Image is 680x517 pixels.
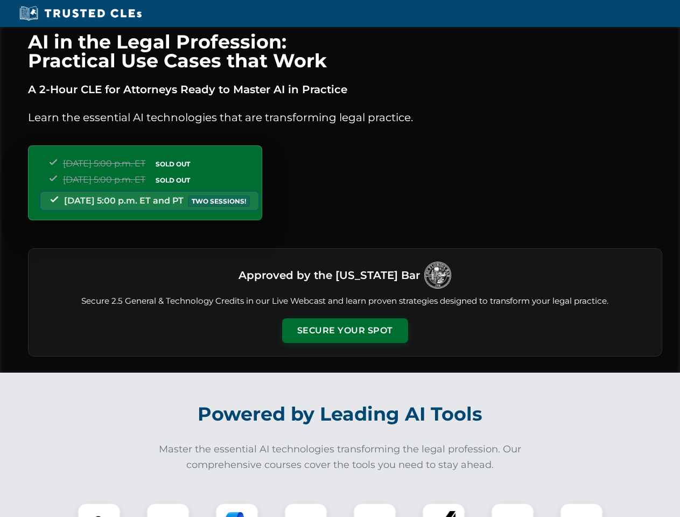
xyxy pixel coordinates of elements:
button: Secure Your Spot [282,318,408,343]
p: Secure 2.5 General & Technology Credits in our Live Webcast and learn proven strategies designed ... [41,295,649,308]
h1: AI in the Legal Profession: Practical Use Cases that Work [28,32,662,70]
h2: Powered by Leading AI Tools [42,395,639,433]
img: Logo [424,262,451,289]
img: Trusted CLEs [16,5,145,22]
span: [DATE] 5:00 p.m. ET [63,158,145,169]
p: A 2-Hour CLE for Attorneys Ready to Master AI in Practice [28,81,662,98]
p: Master the essential AI technologies transforming the legal profession. Our comprehensive courses... [152,442,529,473]
p: Learn the essential AI technologies that are transforming legal practice. [28,109,662,126]
span: [DATE] 5:00 p.m. ET [63,174,145,185]
span: SOLD OUT [152,174,194,186]
span: SOLD OUT [152,158,194,170]
h3: Approved by the [US_STATE] Bar [239,266,420,285]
